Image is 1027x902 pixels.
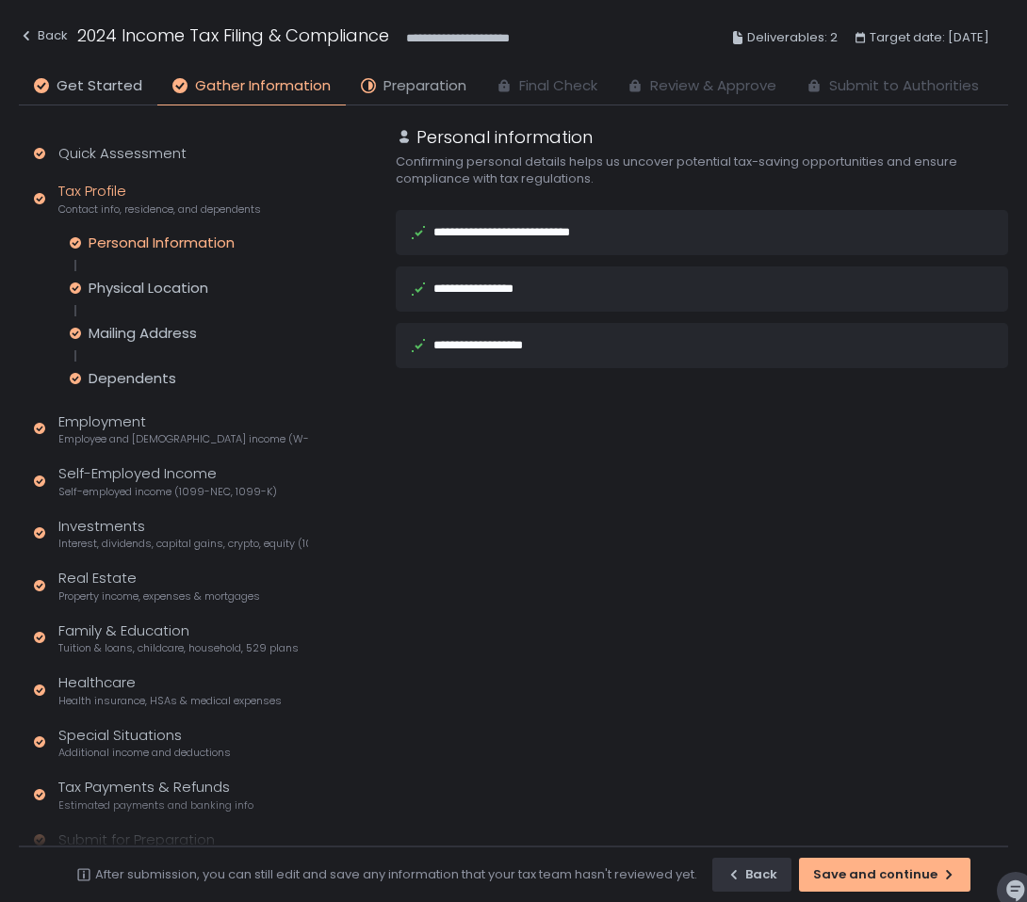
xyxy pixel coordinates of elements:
div: Investments [58,516,308,552]
div: Physical Location [89,279,208,298]
button: Back [19,23,68,54]
span: Gather Information [195,75,331,97]
div: Back [19,24,68,47]
span: Property income, expenses & mortgages [58,589,260,604]
div: Real Estate [58,568,260,604]
div: Mailing Address [89,324,197,343]
span: Interest, dividends, capital gains, crypto, equity (1099s, K-1s) [58,537,308,551]
div: After submission, you can still edit and save any information that your tax team hasn't reviewed ... [95,866,697,883]
div: Personal Information [89,234,235,252]
span: Target date: [DATE] [870,26,989,49]
div: Back [726,866,777,883]
span: Self-employed income (1099-NEC, 1099-K) [58,485,277,499]
div: Dependents [89,369,176,388]
button: Back [712,858,791,892]
div: Quick Assessment [58,143,187,165]
div: Tax Profile [58,181,261,217]
span: Submit to Authorities [829,75,979,97]
h1: 2024 Income Tax Filing & Compliance [77,23,389,48]
span: Final Check [519,75,597,97]
span: Additional income and deductions [58,746,231,760]
span: Review & Approve [650,75,776,97]
span: Contact info, residence, and dependents [58,202,261,217]
span: Get Started [57,75,142,97]
div: Healthcare [58,672,282,708]
div: Employment [58,411,308,447]
h1: Personal information [416,124,593,150]
div: Confirming personal details helps us uncover potential tax-saving opportunities and ensure compli... [396,153,1008,187]
div: Self-Employed Income [58,463,277,499]
div: Save and continue [813,866,956,883]
div: Family & Education [58,620,299,656]
button: Save and continue [799,858,970,892]
span: Preparation [383,75,466,97]
div: Tax Payments & Refunds [58,777,253,813]
div: Special Situations [58,725,231,761]
div: Submit for Preparation [58,830,215,851]
span: Tuition & loans, childcare, household, 529 plans [58,641,299,655]
span: Estimated payments and banking info [58,798,253,813]
span: Employee and [DEMOGRAPHIC_DATA] income (W-2s) [58,432,308,446]
span: Health insurance, HSAs & medical expenses [58,694,282,708]
span: Deliverables: 2 [747,26,838,49]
